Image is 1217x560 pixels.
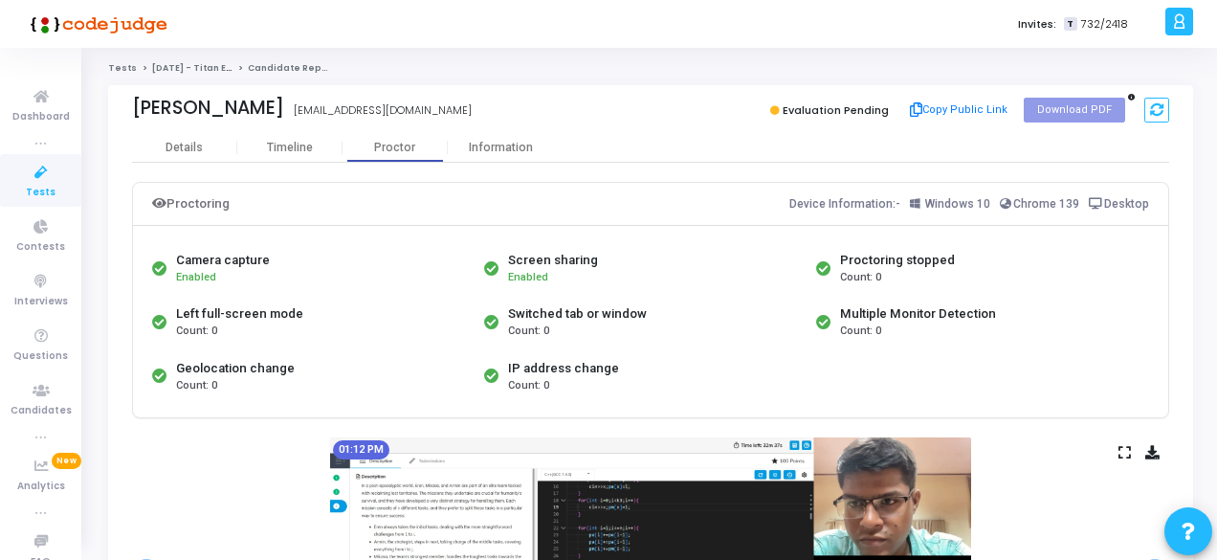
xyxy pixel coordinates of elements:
[176,251,270,270] div: Camera capture
[176,359,295,378] div: Geolocation change
[26,185,55,201] span: Tests
[1104,197,1149,211] span: Desktop
[152,62,336,74] a: [DATE] - Titan Engineering Intern 2026
[176,271,216,283] span: Enabled
[13,348,68,365] span: Questions
[508,324,549,340] span: Count: 0
[783,102,889,118] span: Evaluation Pending
[248,62,336,74] span: Candidate Report
[840,324,881,340] span: Count: 0
[12,109,70,125] span: Dashboard
[1024,98,1125,123] button: Download PDF
[448,141,553,155] div: Information
[14,294,68,310] span: Interviews
[343,141,448,155] div: Proctor
[152,192,230,215] div: Proctoring
[840,251,955,270] div: Proctoring stopped
[108,62,137,74] a: Tests
[1064,17,1076,32] span: T
[1013,197,1079,211] span: Chrome 139
[24,5,167,43] img: logo
[166,141,203,155] div: Details
[508,378,549,394] span: Count: 0
[267,141,313,155] div: Timeline
[508,271,548,283] span: Enabled
[508,251,598,270] div: Screen sharing
[904,96,1014,124] button: Copy Public Link
[508,359,619,378] div: IP address change
[1018,16,1056,33] label: Invites:
[52,453,81,469] span: New
[294,102,472,119] div: [EMAIL_ADDRESS][DOMAIN_NAME]
[176,304,303,324] div: Left full-screen mode
[840,270,881,286] span: Count: 0
[508,304,647,324] div: Switched tab or window
[176,324,217,340] span: Count: 0
[789,192,1150,215] div: Device Information:-
[840,304,996,324] div: Multiple Monitor Detection
[132,97,284,119] div: [PERSON_NAME]
[11,403,72,419] span: Candidates
[176,378,217,394] span: Count: 0
[1081,16,1128,33] span: 732/2418
[333,440,389,459] mat-chip: 01:12 PM
[925,197,990,211] span: Windows 10
[108,62,1193,75] nav: breadcrumb
[16,239,65,256] span: Contests
[17,479,65,495] span: Analytics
